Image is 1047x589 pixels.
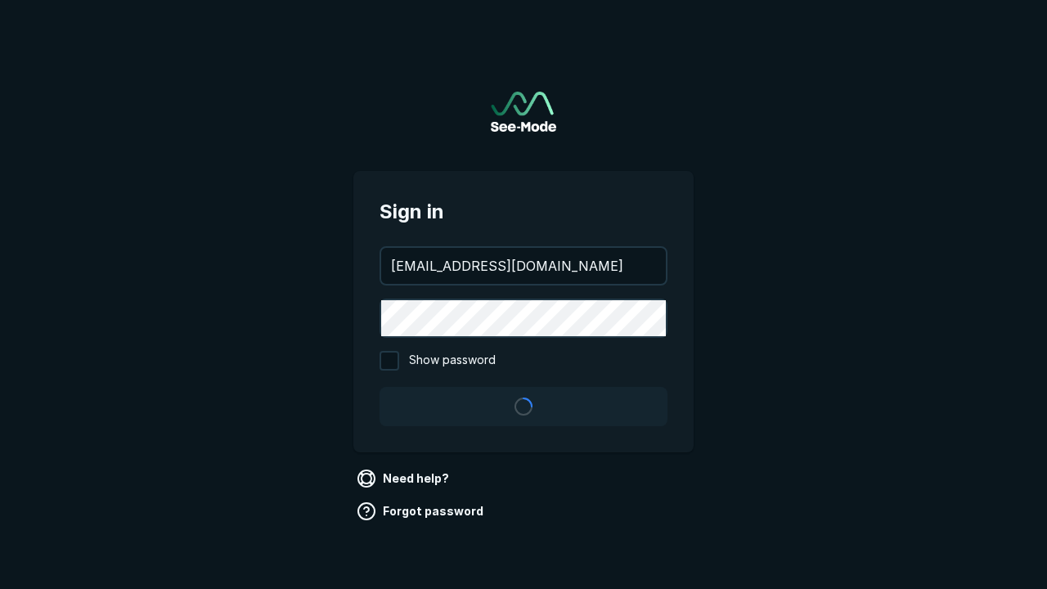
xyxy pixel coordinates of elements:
span: Show password [409,351,496,371]
input: your@email.com [381,248,666,284]
a: Need help? [353,465,456,492]
a: Go to sign in [491,92,556,132]
img: See-Mode Logo [491,92,556,132]
a: Forgot password [353,498,490,524]
span: Sign in [380,197,667,227]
